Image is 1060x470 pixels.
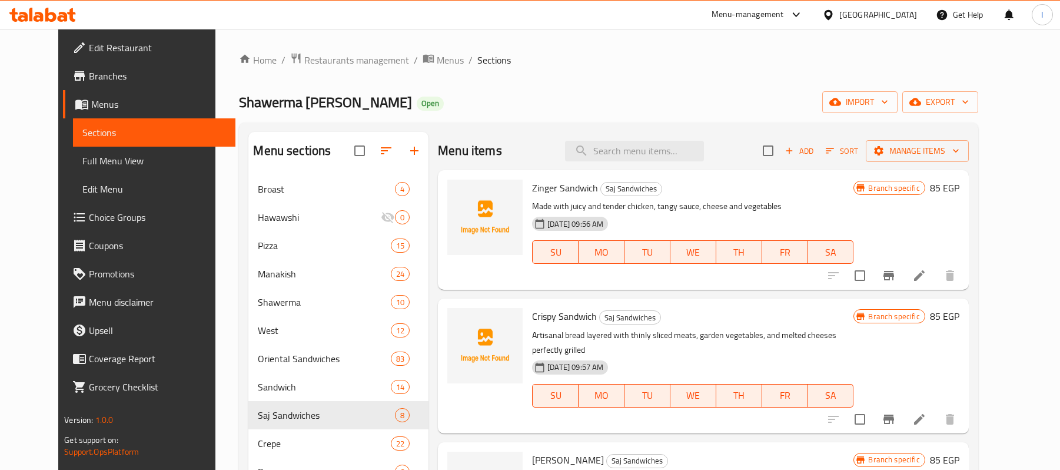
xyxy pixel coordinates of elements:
[532,384,579,408] button: SU
[537,387,574,404] span: SU
[281,53,285,67] li: /
[468,53,473,67] li: /
[863,183,924,194] span: Branch specific
[258,323,391,337] div: West
[258,267,391,281] span: Manakish
[712,8,784,22] div: Menu-management
[63,231,235,260] a: Coupons
[82,154,226,168] span: Full Menu View
[304,53,409,67] span: Restaurants management
[73,118,235,147] a: Sections
[73,175,235,203] a: Edit Menu
[239,53,277,67] a: Home
[813,387,849,404] span: SA
[716,384,762,408] button: TH
[808,240,854,264] button: SA
[391,240,409,251] span: 15
[248,288,428,316] div: Shawerma10
[863,311,924,322] span: Branch specific
[875,262,903,290] button: Branch-specific-item
[89,267,226,281] span: Promotions
[248,231,428,260] div: Pizza15
[258,295,391,309] span: Shawerma
[417,98,444,108] span: Open
[477,53,511,67] span: Sections
[253,142,331,160] h2: Menu sections
[601,182,662,196] span: Saj Sandwiches
[447,308,523,383] img: Crispy Sandwich
[248,401,428,429] div: Saj Sandwiches8
[447,180,523,255] img: Zinger Sandwich
[258,380,391,394] div: Sandwich
[290,52,409,68] a: Restaurants management
[391,382,409,393] span: 14
[629,387,666,404] span: TU
[89,41,226,55] span: Edit Restaurant
[396,212,409,223] span: 0
[930,308,959,325] h6: 85 EGP
[936,405,964,433] button: delete
[396,184,409,195] span: 4
[721,387,757,404] span: TH
[63,260,235,288] a: Promotions
[583,244,620,261] span: MO
[832,95,888,110] span: import
[565,141,704,161] input: search
[63,90,235,118] a: Menus
[258,239,391,253] span: Pizza
[73,147,235,175] a: Full Menu View
[248,373,428,401] div: Sandwich14
[902,91,978,113] button: export
[239,52,978,68] nav: breadcrumb
[95,412,114,428] span: 1.0.0
[248,175,428,203] div: Broast4
[248,316,428,345] div: West12
[82,182,226,196] span: Edit Menu
[391,353,409,365] span: 83
[606,454,668,468] div: Saj Sandwiches
[848,407,872,432] span: Select to update
[391,269,409,280] span: 24
[875,405,903,433] button: Branch-specific-item
[63,62,235,90] a: Branches
[863,454,924,465] span: Branch specific
[64,432,118,448] span: Get support on:
[875,144,959,158] span: Manage items
[839,8,917,21] div: [GEOGRAPHIC_DATA]
[414,53,418,67] li: /
[89,295,226,309] span: Menu disclaimer
[866,140,969,162] button: Manage items
[248,203,428,231] div: Hawawshi0
[391,323,410,337] div: items
[767,244,803,261] span: FR
[675,244,712,261] span: WE
[64,412,93,428] span: Version:
[599,310,661,325] div: Saj Sandwiches
[63,316,235,345] a: Upsell
[258,408,395,422] div: Saj Sandwiches
[258,210,381,224] span: Hawawshi
[823,142,861,160] button: Sort
[248,345,428,373] div: Oriental Sandwiches83
[89,69,226,83] span: Branches
[716,240,762,264] button: TH
[248,260,428,288] div: Manakish24
[248,429,428,458] div: Crepe22
[423,52,464,68] a: Menus
[239,89,412,115] span: Shawerma [PERSON_NAME]
[756,138,780,163] span: Select section
[912,412,926,426] a: Edit menu item
[813,244,849,261] span: SA
[82,125,226,140] span: Sections
[64,444,139,459] a: Support.OpsPlatform
[579,240,624,264] button: MO
[258,182,395,196] span: Broast
[532,179,598,197] span: Zinger Sandwich
[532,199,853,214] p: Made with juicy and tender chicken, tangy sauce, cheese and vegetables
[579,384,624,408] button: MO
[826,144,858,158] span: Sort
[624,384,670,408] button: TU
